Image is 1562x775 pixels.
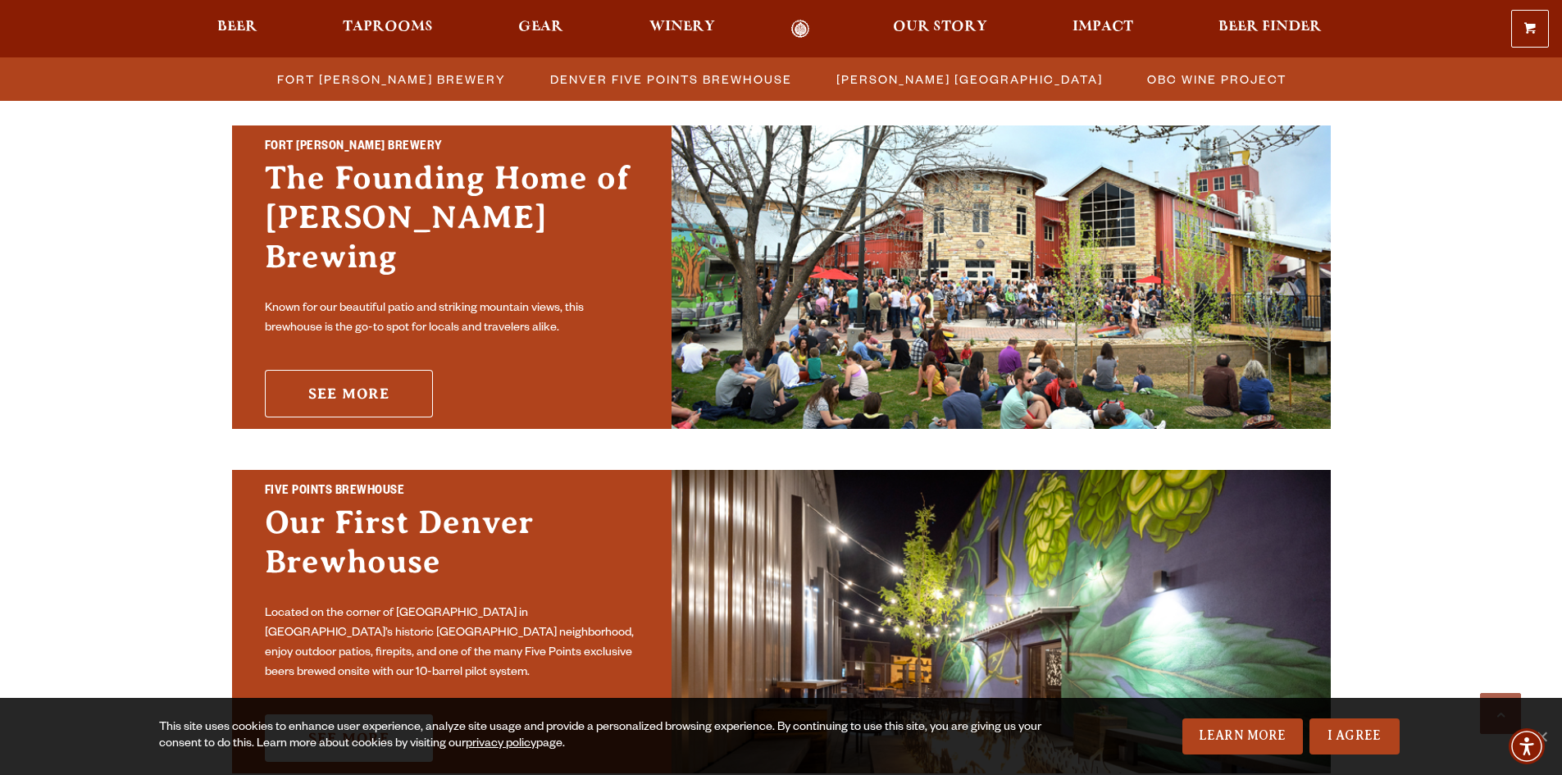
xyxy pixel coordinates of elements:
span: Taprooms [343,21,433,34]
a: Fort [PERSON_NAME] Brewery [267,67,514,91]
span: Denver Five Points Brewhouse [550,67,792,91]
span: Winery [649,21,715,34]
img: Promo Card Aria Label' [672,470,1331,773]
a: privacy policy [466,738,536,751]
span: Beer Finder [1218,21,1322,34]
a: Beer [207,20,268,39]
span: OBC Wine Project [1147,67,1286,91]
div: Accessibility Menu [1509,728,1545,764]
a: Gear [508,20,574,39]
a: Taprooms [332,20,444,39]
a: I Agree [1309,718,1400,754]
span: Fort [PERSON_NAME] Brewery [277,67,506,91]
h2: Five Points Brewhouse [265,481,639,503]
h2: Fort [PERSON_NAME] Brewery [265,137,639,158]
a: See More [265,370,433,417]
a: Winery [639,20,726,39]
div: This site uses cookies to enhance user experience, analyze site usage and provide a personalized ... [159,720,1047,753]
a: Learn More [1182,718,1303,754]
img: Fort Collins Brewery & Taproom' [672,125,1331,429]
h3: Our First Denver Brewhouse [265,503,639,598]
a: Scroll to top [1480,693,1521,734]
a: Odell Home [770,20,831,39]
p: Located on the corner of [GEOGRAPHIC_DATA] in [GEOGRAPHIC_DATA]’s historic [GEOGRAPHIC_DATA] neig... [265,604,639,683]
span: Beer [217,21,257,34]
a: OBC Wine Project [1137,67,1295,91]
a: Our Story [882,20,998,39]
a: Denver Five Points Brewhouse [540,67,800,91]
h3: The Founding Home of [PERSON_NAME] Brewing [265,158,639,293]
span: [PERSON_NAME] [GEOGRAPHIC_DATA] [836,67,1103,91]
a: [PERSON_NAME] [GEOGRAPHIC_DATA] [827,67,1111,91]
span: Our Story [893,21,987,34]
span: Gear [518,21,563,34]
p: Known for our beautiful patio and striking mountain views, this brewhouse is the go-to spot for l... [265,299,639,339]
span: Impact [1072,21,1133,34]
a: Beer Finder [1208,20,1332,39]
a: Impact [1062,20,1144,39]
